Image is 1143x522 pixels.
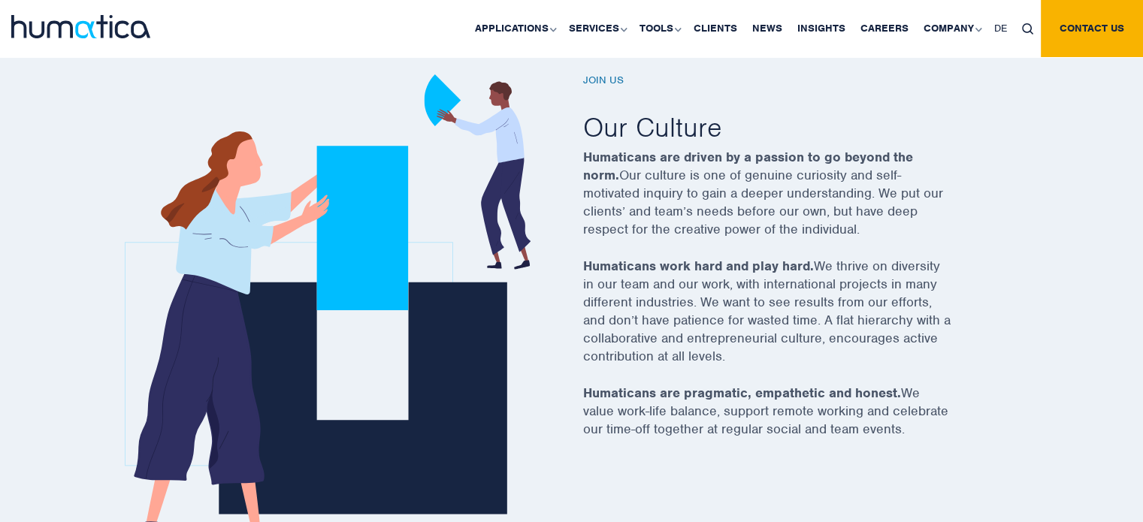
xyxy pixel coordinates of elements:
[583,149,913,183] strong: Humaticans are driven by a passion to go beyond the norm.
[11,15,150,38] img: logo
[583,110,989,144] h2: Our Culture
[583,384,989,457] p: We value work-life balance, support remote working and celebrate our time-off together at regular...
[583,148,989,257] p: Our culture is one of genuine curiosity and self-motivated inquiry to gain a deeper understanding...
[583,257,989,384] p: We thrive on diversity in our team and our work, with international projects in many different in...
[583,385,901,401] strong: Humaticans are pragmatic, empathetic and honest.
[1022,23,1033,35] img: search_icon
[583,74,989,87] h6: Join us
[583,258,814,274] strong: Humaticans work hard and play hard.
[994,22,1007,35] span: DE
